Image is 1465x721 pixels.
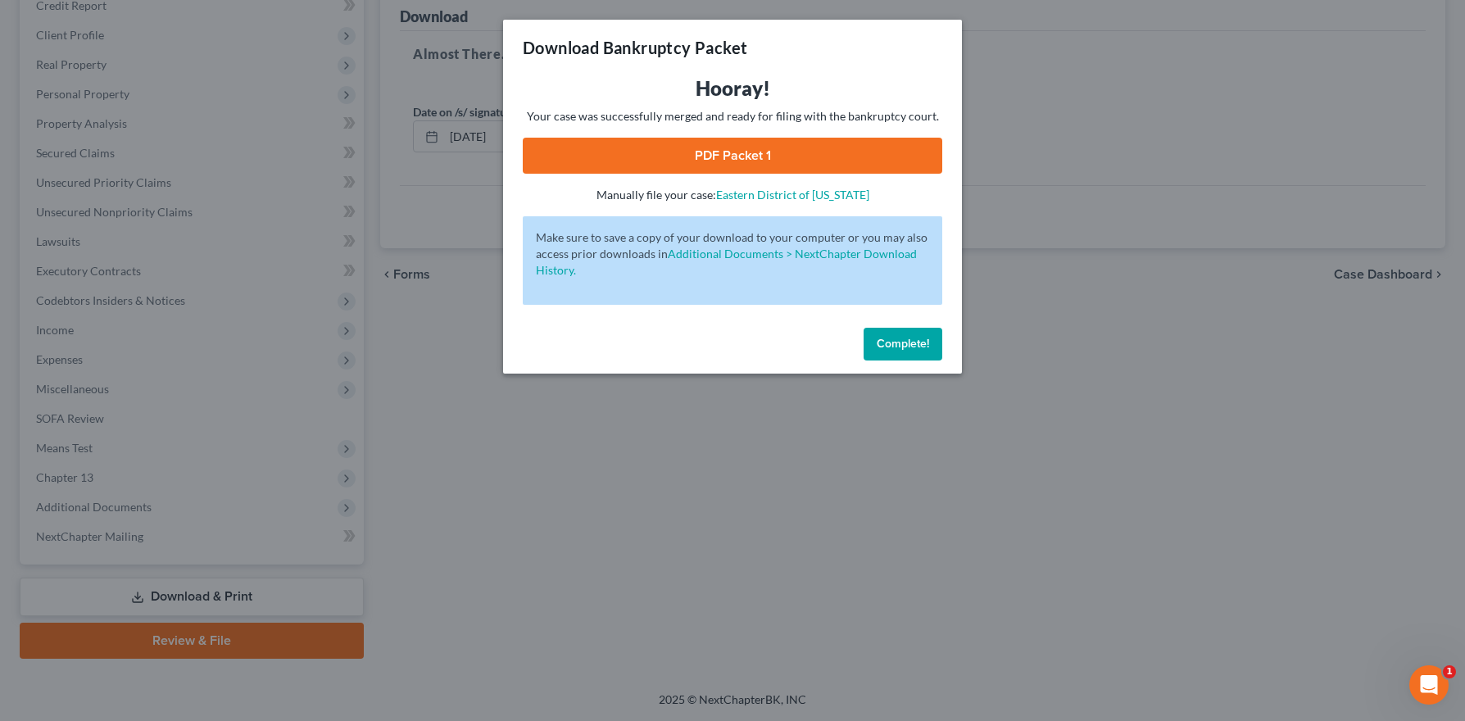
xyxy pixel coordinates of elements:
span: Complete! [877,337,929,351]
p: Manually file your case: [523,187,942,203]
p: Your case was successfully merged and ready for filing with the bankruptcy court. [523,108,942,125]
h3: Hooray! [523,75,942,102]
a: PDF Packet 1 [523,138,942,174]
a: Additional Documents > NextChapter Download History. [536,247,917,277]
iframe: Intercom live chat [1409,665,1449,705]
a: Eastern District of [US_STATE] [716,188,869,202]
button: Complete! [864,328,942,360]
span: 1 [1443,665,1456,678]
h3: Download Bankruptcy Packet [523,36,747,59]
p: Make sure to save a copy of your download to your computer or you may also access prior downloads in [536,229,929,279]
